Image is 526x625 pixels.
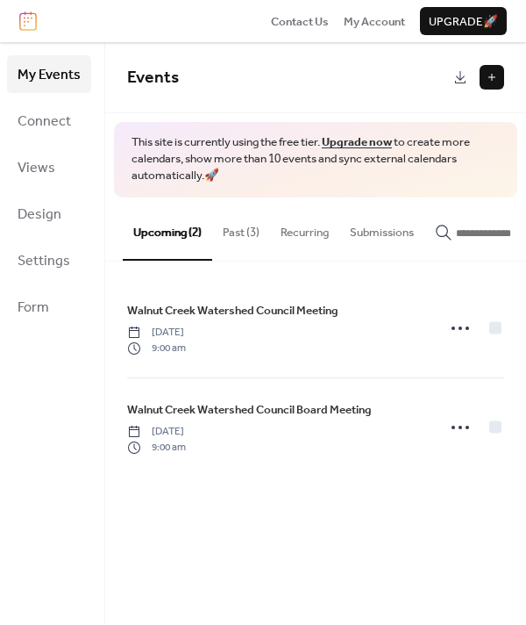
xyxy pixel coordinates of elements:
span: Connect [18,108,71,135]
a: Contact Us [271,12,329,30]
a: Settings [7,241,91,279]
a: Design [7,195,91,233]
span: Walnut Creek Watershed Council Meeting [127,302,338,320]
a: Walnut Creek Watershed Council Meeting [127,301,338,320]
span: [DATE] [127,424,186,440]
a: Connect [7,102,91,140]
button: Submissions [339,198,424,259]
button: Upcoming (2) [123,198,212,261]
span: Walnut Creek Watershed Council Board Meeting [127,401,372,419]
span: Events [127,61,179,94]
a: My Account [344,12,405,30]
span: My Events [18,61,81,89]
a: My Events [7,55,91,93]
a: Upgrade now [322,131,392,154]
button: Recurring [270,198,339,259]
span: My Account [344,13,405,31]
a: Form [7,288,91,326]
a: Views [7,148,91,186]
span: Settings [18,248,70,275]
span: [DATE] [127,325,186,341]
button: Past (3) [212,198,270,259]
span: 9:00 am [127,341,186,356]
span: Upgrade 🚀 [429,13,498,31]
span: This site is currently using the free tier. to create more calendars, show more than 10 events an... [131,134,500,184]
span: Views [18,154,55,182]
span: Form [18,294,49,321]
img: logo [19,11,37,31]
span: Contact Us [271,13,329,31]
button: Upgrade🚀 [420,7,507,35]
a: Walnut Creek Watershed Council Board Meeting [127,400,372,420]
span: Design [18,201,61,228]
span: 9:00 am [127,440,186,456]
